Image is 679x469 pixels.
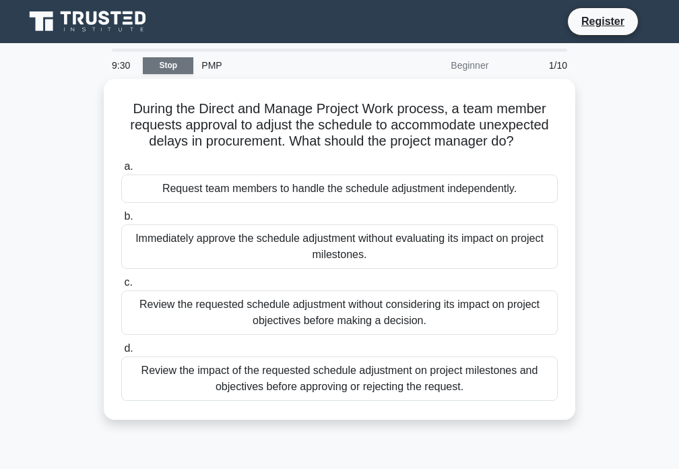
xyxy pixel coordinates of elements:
div: 1/10 [496,52,575,79]
span: c. [124,276,132,288]
span: b. [124,210,133,222]
span: a. [124,160,133,172]
span: d. [124,342,133,354]
div: Review the impact of the requested schedule adjustment on project milestones and objectives befor... [121,356,558,401]
a: Register [573,13,633,30]
div: Immediately approve the schedule adjustment without evaluating its impact on project milestones. [121,224,558,269]
a: Stop [143,57,193,74]
div: PMP [193,52,379,79]
div: 9:30 [104,52,143,79]
div: Request team members to handle the schedule adjustment independently. [121,175,558,203]
div: Review the requested schedule adjustment without considering its impact on project objectives bef... [121,290,558,335]
div: Beginner [379,52,496,79]
h5: During the Direct and Manage Project Work process, a team member requests approval to adjust the ... [120,100,559,150]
